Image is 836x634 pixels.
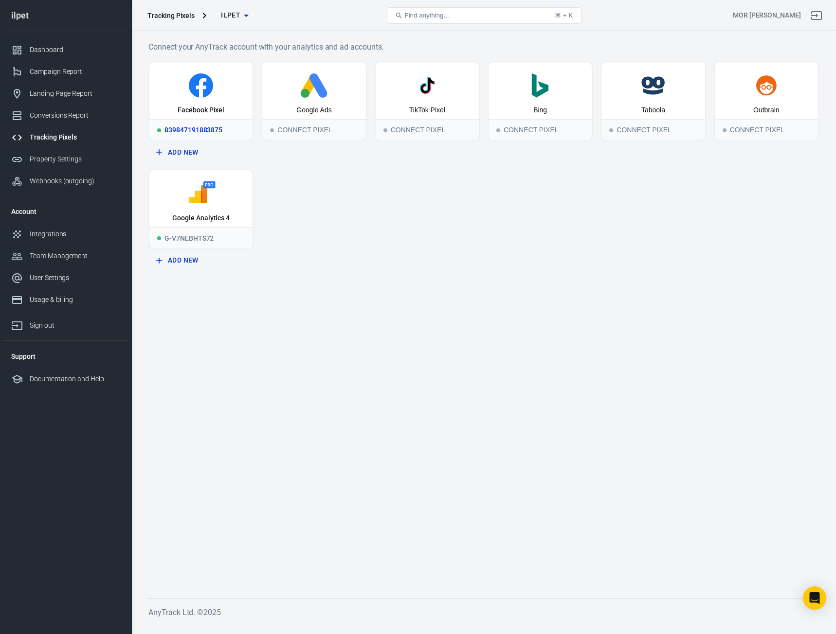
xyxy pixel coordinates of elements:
span: Connect Pixel [270,128,274,132]
div: Property Settings [30,154,120,164]
button: OutbrainConnect PixelConnect Pixel [714,61,819,141]
a: Conversions Report [3,105,128,126]
button: Find anything...⌘ + K [387,7,582,24]
a: Team Management [3,245,128,267]
li: Account [3,200,128,223]
li: Support [3,345,128,368]
a: Webhooks (outgoing) [3,170,128,192]
div: Connect Pixel [376,119,479,141]
a: User Settings [3,267,128,289]
div: Facebook Pixel [178,106,224,115]
div: User Settings [30,273,120,283]
h6: AnyTrack Ltd. © 2025 [148,606,819,618]
h6: Connect your AnyTrack account with your analytics and ad accounts. [148,41,819,53]
div: Sign out [30,320,120,331]
button: TaboolaConnect PixelConnect Pixel [600,61,706,141]
div: Usage & billing [30,295,120,305]
div: Account id: MBZuPSxE [733,10,801,20]
a: Tracking Pixels [3,126,128,148]
div: TikTok Pixel [409,106,445,115]
div: Google Analytics 4 [172,213,230,223]
span: Connect Pixel [496,128,500,132]
a: Dashboard [3,39,128,61]
div: Connect Pixel [715,119,818,141]
span: ilpet [221,9,240,21]
div: Bing [533,106,547,115]
button: Google AdsConnect PixelConnect Pixel [261,61,366,141]
div: Team Management [30,251,120,261]
span: Find anything... [405,12,449,19]
div: Outbrain [753,106,780,115]
a: Property Settings [3,148,128,170]
button: Add New [152,143,250,161]
a: Google Analytics 4RunningG-V7NLBHTS72 [148,169,254,249]
span: Running [157,236,161,240]
button: Add New [152,251,250,269]
a: Landing Page Report [3,83,128,105]
div: Connect Pixel [489,119,592,141]
div: ilpet [3,11,128,20]
div: Conversions Report [30,110,120,121]
span: Connect Pixel [609,128,613,132]
div: Dashboard [30,45,120,55]
a: Sign out [3,311,128,336]
button: ilpet [210,6,259,24]
a: Campaign Report [3,61,128,83]
div: G-V7NLBHTS72 [149,227,253,248]
div: Tracking Pixels [147,11,195,20]
button: BingConnect PixelConnect Pixel [488,61,593,141]
div: Documentation and Help [30,374,120,384]
div: Campaign Report [30,67,120,77]
button: TikTok PixelConnect PixelConnect Pixel [375,61,480,141]
div: Landing Page Report [30,88,120,99]
div: Connect Pixel [262,119,365,141]
span: Running [157,128,161,132]
div: 839847191883875 [149,119,253,141]
a: Sign out [805,4,828,27]
a: Facebook PixelRunning839847191883875 [148,61,254,141]
div: Taboola [641,106,665,115]
div: Connect Pixel [601,119,705,141]
div: Open Intercom Messenger [803,586,826,610]
a: Usage & billing [3,289,128,311]
span: Connect Pixel [383,128,387,132]
div: Integrations [30,229,120,239]
div: Webhooks (outgoing) [30,176,120,186]
div: ⌘ + K [555,12,573,19]
a: Integrations [3,223,128,245]
div: Tracking Pixels [30,132,120,142]
div: Google Ads [296,106,331,115]
span: Connect Pixel [723,128,727,132]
